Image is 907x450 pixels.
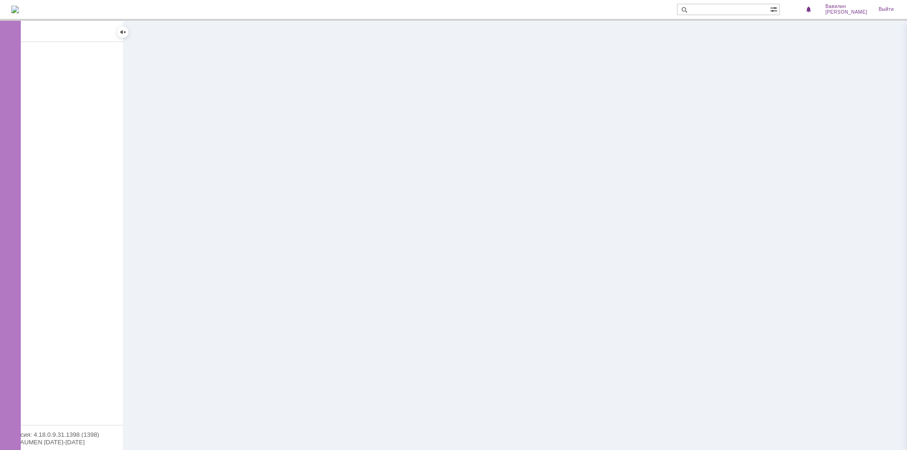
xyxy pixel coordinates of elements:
[117,26,128,38] div: Скрыть меню
[9,439,113,445] div: © NAUMEN [DATE]-[DATE]
[9,432,113,438] div: Версия: 4.18.0.9.31.1398 (1398)
[825,4,846,9] span: Вавилин
[770,4,779,13] span: Расширенный поиск
[825,9,867,15] span: [PERSON_NAME]
[11,6,19,13] img: logo
[11,6,19,13] a: Перейти на домашнюю страницу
